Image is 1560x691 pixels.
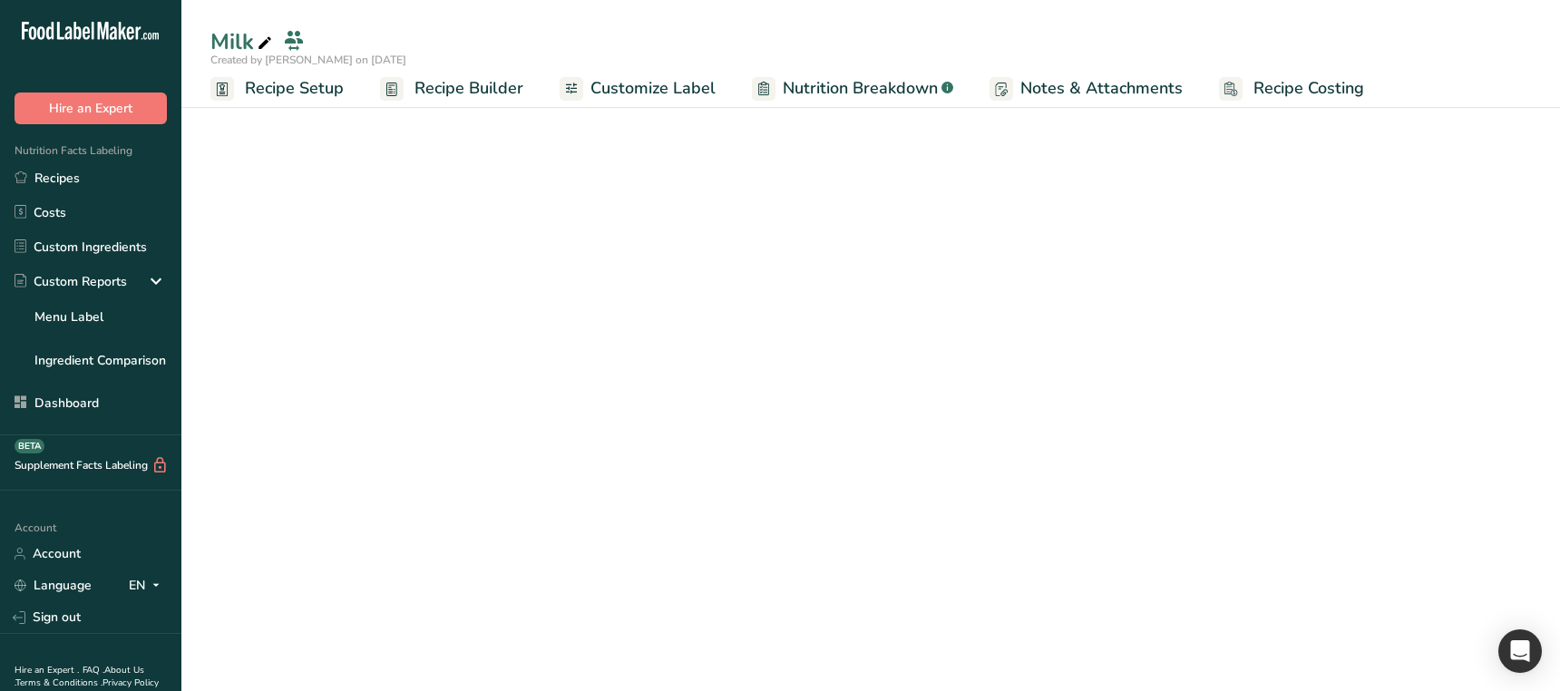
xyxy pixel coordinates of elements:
a: Customize Label [560,68,716,109]
a: Language [15,569,92,601]
div: Open Intercom Messenger [1498,629,1542,673]
button: Hire an Expert [15,92,167,124]
a: Recipe Builder [380,68,523,109]
span: Customize Label [590,76,716,101]
a: Nutrition Breakdown [752,68,953,109]
a: Recipe Setup [210,68,344,109]
div: EN [129,575,167,597]
a: Privacy Policy [102,676,159,689]
a: FAQ . [83,664,104,676]
span: Recipe Builder [414,76,523,101]
span: Recipe Costing [1253,76,1364,101]
span: Nutrition Breakdown [783,76,938,101]
a: Hire an Expert . [15,664,79,676]
span: Created by [PERSON_NAME] on [DATE] [210,53,406,67]
div: Custom Reports [15,272,127,291]
a: Recipe Costing [1219,68,1364,109]
a: Notes & Attachments [990,68,1183,109]
span: Notes & Attachments [1020,76,1183,101]
span: Recipe Setup [245,76,344,101]
a: About Us . [15,664,144,689]
div: Milk [210,25,276,58]
div: BETA [15,439,44,453]
a: Terms & Conditions . [15,676,102,689]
